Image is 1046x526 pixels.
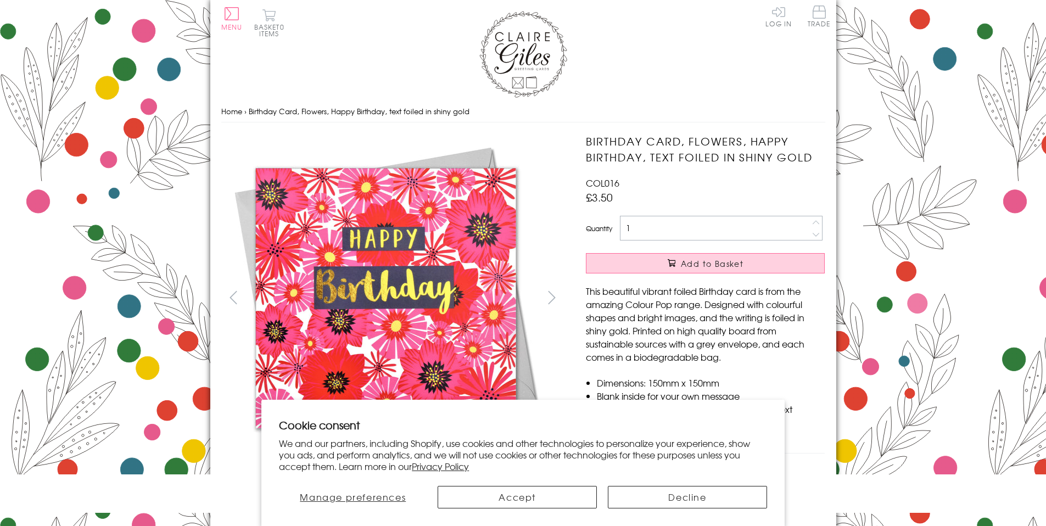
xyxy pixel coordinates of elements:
[808,5,831,29] a: Trade
[808,5,831,27] span: Trade
[279,486,427,508] button: Manage preferences
[586,133,825,165] h1: Birthday Card, Flowers, Happy Birthday, text foiled in shiny gold
[221,285,246,310] button: prev
[564,133,893,463] img: Birthday Card, Flowers, Happy Birthday, text foiled in shiny gold
[244,106,247,116] span: ›
[597,389,825,402] li: Blank inside for your own message
[586,223,612,233] label: Quantity
[221,7,243,30] button: Menu
[300,490,406,503] span: Manage preferences
[681,258,743,269] span: Add to Basket
[765,5,792,27] a: Log In
[608,486,767,508] button: Decline
[539,285,564,310] button: next
[259,22,284,38] span: 0 items
[279,438,767,472] p: We and our partners, including Shopify, use cookies and other technologies to personalize your ex...
[597,376,825,389] li: Dimensions: 150mm x 150mm
[438,486,597,508] button: Accept
[221,133,550,463] img: Birthday Card, Flowers, Happy Birthday, text foiled in shiny gold
[586,189,613,205] span: £3.50
[221,100,825,123] nav: breadcrumbs
[412,460,469,473] a: Privacy Policy
[586,176,619,189] span: COL016
[586,284,825,363] p: This beautiful vibrant foiled Birthday card is from the amazing Colour Pop range. Designed with c...
[221,106,242,116] a: Home
[249,106,469,116] span: Birthday Card, Flowers, Happy Birthday, text foiled in shiny gold
[586,253,825,273] button: Add to Basket
[479,11,567,98] img: Claire Giles Greetings Cards
[254,9,284,37] button: Basket0 items
[221,22,243,32] span: Menu
[279,417,767,433] h2: Cookie consent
